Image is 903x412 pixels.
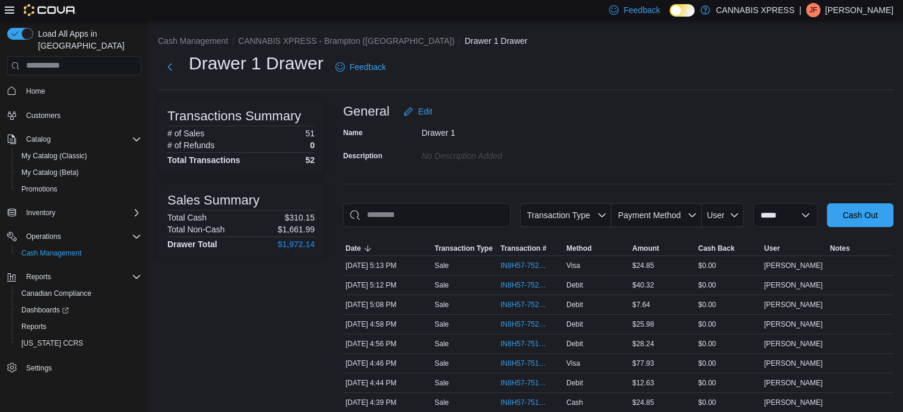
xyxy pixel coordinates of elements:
span: Debit [566,378,583,388]
a: Cash Management [17,246,86,260]
p: [PERSON_NAME] [825,3,894,17]
span: Canadian Compliance [17,286,141,301]
span: Settings [26,363,52,373]
h3: Sales Summary [167,193,259,207]
label: Description [343,151,382,161]
span: Transaction Type [435,244,493,253]
a: Dashboards [17,303,74,317]
span: Debit [566,339,583,349]
button: CANNABIS XPRESS - Brampton ([GEOGRAPHIC_DATA]) [238,36,454,46]
div: [DATE] 4:44 PM [343,376,432,390]
span: Transaction Type [527,210,590,220]
button: Operations [2,228,146,245]
button: Reports [2,269,146,285]
h4: Total Transactions [167,155,240,165]
span: Debit [566,320,583,329]
span: Promotions [17,182,141,196]
span: Date [346,244,361,253]
span: Amount [632,244,659,253]
nav: Complex example [7,78,141,407]
h4: $1,972.14 [278,239,315,249]
span: [PERSON_NAME] [764,378,823,388]
a: My Catalog (Beta) [17,165,84,180]
input: This is a search bar. As you type, the results lower in the page will automatically filter. [343,203,511,227]
span: [PERSON_NAME] [764,359,823,368]
div: [DATE] 5:13 PM [343,258,432,273]
span: Reports [26,272,51,282]
button: Transaction Type [520,203,611,227]
button: IN8H57-751999 [500,337,562,351]
div: [DATE] 4:58 PM [343,317,432,331]
button: Reports [12,318,146,335]
button: IN8H57-752025 [500,278,562,292]
button: My Catalog (Beta) [12,164,146,181]
div: $0.00 [696,376,762,390]
p: $1,661.99 [278,225,315,234]
div: $0.00 [696,356,762,371]
span: $24.85 [632,261,654,270]
p: Sale [435,320,449,329]
div: $0.00 [696,395,762,410]
button: Home [2,82,146,100]
p: $310.15 [284,213,315,222]
span: Catalog [26,135,50,144]
span: Settings [21,360,141,375]
span: Dashboards [21,305,69,315]
nav: An example of EuiBreadcrumbs [158,35,894,49]
span: $77.93 [632,359,654,368]
div: [DATE] 4:39 PM [343,395,432,410]
button: My Catalog (Classic) [12,148,146,164]
button: IN8H57-751987 [500,356,562,371]
span: Catalog [21,132,141,146]
span: [PERSON_NAME] [764,320,823,329]
span: Inventory [26,208,55,218]
span: $40.32 [632,280,654,290]
span: [PERSON_NAME] [764,398,823,407]
a: Promotions [17,182,62,196]
button: IN8H57-752003 [500,317,562,331]
span: User [707,210,725,220]
span: Home [21,84,141,98]
span: IN8H57-752029 [500,261,550,270]
button: Customers [2,107,146,124]
span: $7.64 [632,300,650,309]
button: IN8H57-752014 [500,298,562,312]
div: $0.00 [696,278,762,292]
span: $25.98 [632,320,654,329]
span: IN8H57-751987 [500,359,550,368]
div: $0.00 [696,317,762,331]
button: Inventory [21,206,60,220]
a: Settings [21,361,56,375]
h3: Transactions Summary [167,109,301,123]
div: [DATE] 4:46 PM [343,356,432,371]
span: Edit [418,106,432,117]
button: IN8H57-751974 [500,395,562,410]
div: No Description added [422,146,581,161]
span: Transaction # [500,244,546,253]
span: Home [26,87,45,96]
button: Settings [2,359,146,376]
p: Sale [435,300,449,309]
span: Cash Out [842,209,877,221]
span: Operations [26,232,61,241]
label: Name [343,128,363,138]
button: Transaction # [498,241,564,255]
span: [PERSON_NAME] [764,300,823,309]
button: Operations [21,229,66,244]
button: Catalog [2,131,146,148]
button: IN8H57-751982 [500,376,562,390]
a: Feedback [331,55,391,79]
span: IN8H57-751999 [500,339,550,349]
input: Dark Mode [670,4,695,17]
p: 0 [310,140,315,150]
h6: Total Cash [167,213,207,222]
span: Customers [21,108,141,123]
span: $12.63 [632,378,654,388]
span: Cash Management [21,248,81,258]
span: JF [809,3,817,17]
button: User [702,203,744,227]
img: Cova [24,4,77,16]
span: Debit [566,300,583,309]
div: Drawer 1 [422,123,581,138]
button: Drawer 1 Drawer [465,36,528,46]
